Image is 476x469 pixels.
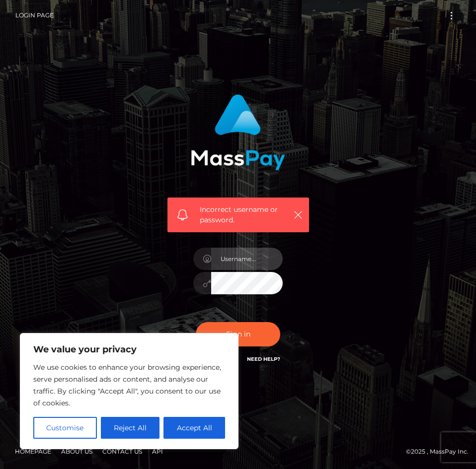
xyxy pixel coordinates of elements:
[191,94,285,170] img: MassPay Login
[247,356,280,362] a: Need Help?
[33,361,225,409] p: We use cookies to enhance your browsing experience, serve personalised ads or content, and analys...
[98,444,146,459] a: Contact Us
[200,204,288,225] span: Incorrect username or password.
[15,5,54,26] a: Login Page
[7,446,469,457] div: © 2025 , MassPay Inc.
[33,343,225,355] p: We value your privacy
[101,417,160,439] button: Reject All
[148,444,167,459] a: API
[33,417,97,439] button: Customise
[196,322,280,346] button: Sign in
[20,333,238,449] div: We value your privacy
[11,444,55,459] a: Homepage
[57,444,96,459] a: About Us
[211,248,283,270] input: Username...
[442,9,461,22] button: Toggle navigation
[163,417,225,439] button: Accept All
